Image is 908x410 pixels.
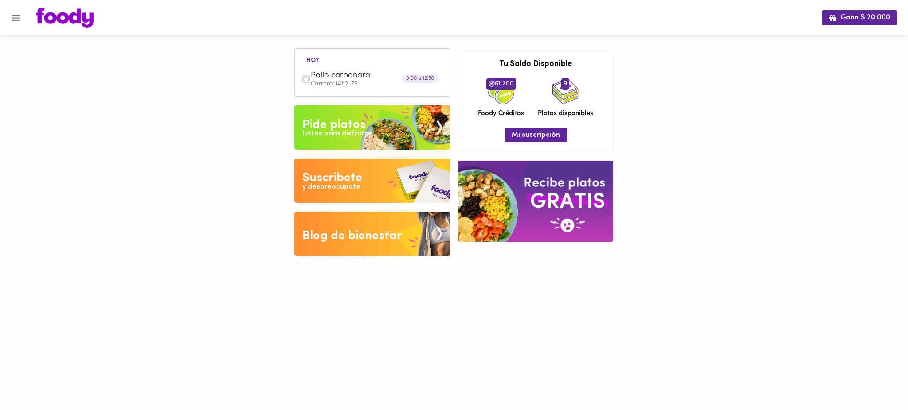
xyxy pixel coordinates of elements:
[302,182,360,192] div: y despreocupate
[512,131,560,139] span: Mi suscripción
[488,78,514,104] img: credits-package.png
[829,14,890,22] span: Gana $ 20.000
[478,109,524,118] span: Foody Créditos
[294,159,450,203] img: Disfruta bajar de peso
[402,75,438,83] div: 9:00 a 12:30
[311,81,444,87] p: Carrera11#82-76
[311,71,413,81] span: Pollo carbonara
[505,128,567,142] button: Mi suscripción
[465,60,607,69] h3: Tu Saldo Disponible
[302,129,372,139] div: Listos para disfrutar
[36,8,94,28] img: logo.png
[489,81,495,87] img: foody-creditos.png
[561,78,569,89] span: 9
[538,109,593,118] span: Platos disponibles
[486,78,516,89] span: 61.700
[857,359,899,401] iframe: Messagebird Livechat Widget
[458,161,613,242] img: referral-banner.png
[302,116,366,134] div: Pide platos
[302,169,362,187] div: Suscribete
[294,212,450,256] img: Blog de bienestar
[302,227,402,245] div: Blog de bienestar
[299,55,326,64] li: hoy
[301,74,311,84] img: dish.png
[552,78,579,104] img: icon_dishes.png
[5,7,27,29] button: Menu
[294,105,450,150] img: Pide un Platos
[822,10,897,25] button: Gana $ 20.000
